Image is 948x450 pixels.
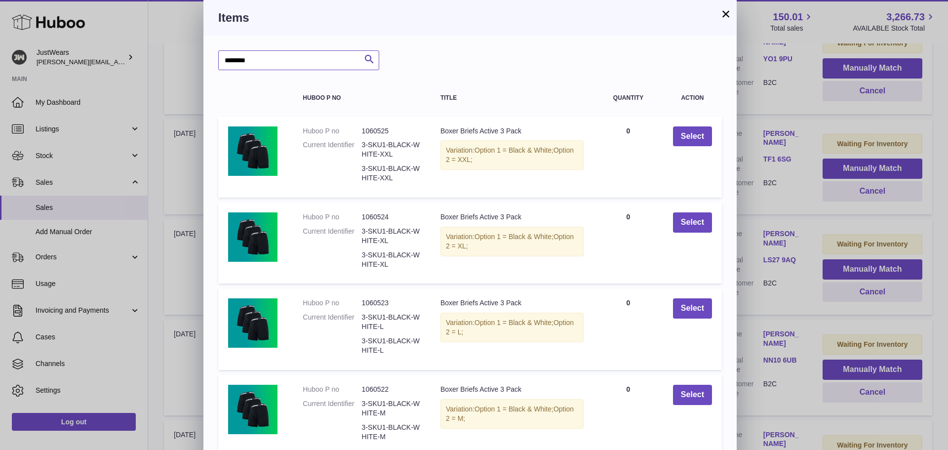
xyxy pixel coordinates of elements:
dt: Huboo P no [303,298,361,308]
dt: Current Identifier [303,399,361,418]
div: Variation: [440,227,584,256]
img: Boxer Briefs Active 3 Pack [228,212,277,262]
span: Option 2 = M; [446,405,574,422]
button: Select [673,385,712,405]
dt: Huboo P no [303,212,361,222]
dd: 3-SKU1-BLACK-WHITE-L [362,336,421,355]
td: 0 [593,203,663,284]
th: Huboo P no [293,85,431,111]
span: Option 1 = Black & White; [474,146,553,154]
td: 0 [593,117,663,198]
dd: 1060524 [362,212,421,222]
span: Option 2 = XL; [446,233,574,250]
button: Select [673,212,712,233]
dd: 3-SKU1-BLACK-WHITE-XL [362,227,421,245]
dd: 1060525 [362,126,421,136]
span: Option 1 = Black & White; [474,319,553,327]
img: Boxer Briefs Active 3 Pack [228,298,277,348]
th: Quantity [593,85,663,111]
dt: Current Identifier [303,313,361,331]
span: Option 1 = Black & White; [474,405,553,413]
button: Select [673,298,712,319]
div: Variation: [440,313,584,342]
dt: Current Identifier [303,227,361,245]
button: Select [673,126,712,147]
dd: 3-SKU1-BLACK-WHITE-XXL [362,164,421,183]
div: Boxer Briefs Active 3 Pack [440,298,584,308]
dd: 3-SKU1-BLACK-WHITE-L [362,313,421,331]
div: Boxer Briefs Active 3 Pack [440,212,584,222]
img: Boxer Briefs Active 3 Pack [228,385,277,434]
div: Variation: [440,399,584,429]
div: Variation: [440,140,584,170]
td: 0 [593,288,663,369]
h3: Items [218,10,722,26]
div: Boxer Briefs Active 3 Pack [440,385,584,394]
dd: 3-SKU1-BLACK-WHITE-XL [362,250,421,269]
dt: Huboo P no [303,126,361,136]
dd: 3-SKU1-BLACK-WHITE-M [362,399,421,418]
dd: 3-SKU1-BLACK-WHITE-M [362,423,421,442]
dt: Current Identifier [303,140,361,159]
dd: 1060523 [362,298,421,308]
th: Title [431,85,593,111]
img: Boxer Briefs Active 3 Pack [228,126,277,176]
button: × [720,8,732,20]
dd: 3-SKU1-BLACK-WHITE-XXL [362,140,421,159]
dd: 1060522 [362,385,421,394]
span: Option 1 = Black & White; [474,233,553,241]
dt: Huboo P no [303,385,361,394]
th: Action [663,85,722,111]
div: Boxer Briefs Active 3 Pack [440,126,584,136]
